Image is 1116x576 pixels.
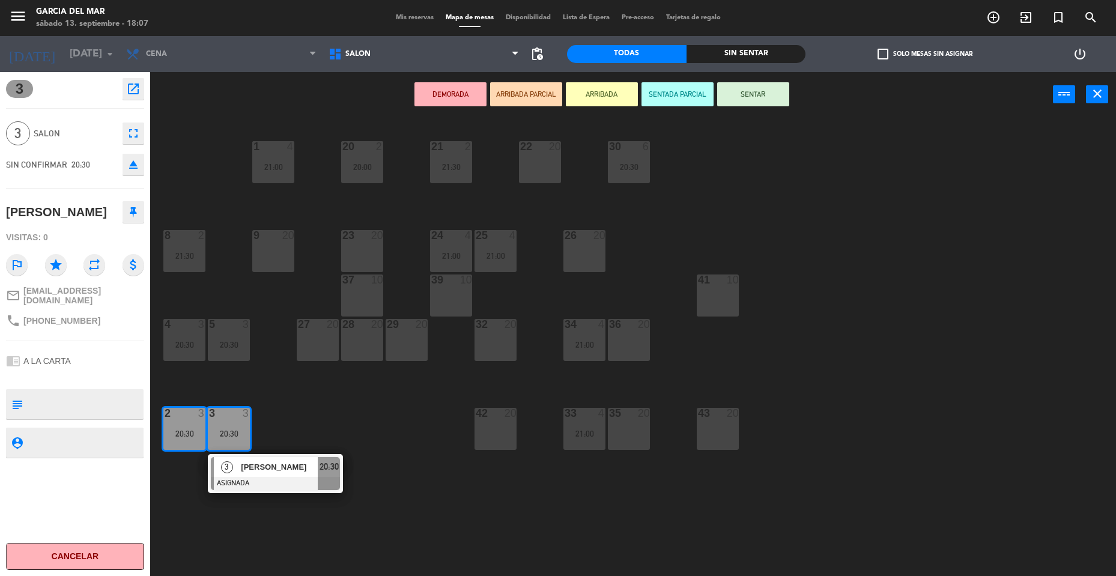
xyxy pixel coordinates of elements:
i: attach_money [123,254,144,276]
i: repeat [83,254,105,276]
button: Cancelar [6,543,144,570]
button: open_in_new [123,78,144,100]
div: 20 [327,319,339,330]
button: SENTADA PARCIAL [641,82,714,106]
button: DEMORADA [414,82,487,106]
div: 20 [416,319,428,330]
i: power_settings_new [1073,47,1087,61]
div: Visitas: 0 [6,227,144,248]
div: Todas [567,45,687,63]
i: phone [6,314,20,328]
div: Garcia del Mar [36,6,148,18]
div: 4 [465,230,472,241]
div: 4 [287,141,294,152]
span: A LA CARTA [23,356,71,366]
button: ARRIBADA [566,82,638,106]
i: person_pin [10,436,23,449]
i: subject [10,398,23,411]
button: ARRIBADA PARCIAL [490,82,562,106]
span: SALON [345,50,371,58]
span: Cena [146,50,167,58]
div: 30 [609,141,610,152]
span: Lista de Espera [557,14,616,21]
div: 21:00 [563,341,605,349]
button: fullscreen [123,123,144,144]
div: 1 [253,141,254,152]
div: 2 [465,141,472,152]
div: 21:30 [163,252,205,260]
span: [PHONE_NUMBER] [23,316,100,326]
div: 20 [638,319,650,330]
span: 20:30 [320,459,339,474]
div: 2 [376,141,383,152]
div: 36 [609,319,610,330]
i: exit_to_app [1019,10,1033,25]
div: 3 [198,319,205,330]
i: power_input [1057,86,1072,101]
span: 3 [6,121,30,145]
span: Disponibilidad [500,14,557,21]
div: 10 [727,274,739,285]
div: 28 [342,319,343,330]
span: Tarjetas de regalo [660,14,727,21]
div: 20:00 [341,163,383,171]
div: 6 [643,141,650,152]
div: 4 [598,319,605,330]
div: 21:00 [475,252,517,260]
div: 21:00 [563,429,605,438]
i: mail_outline [6,288,20,303]
div: 39 [431,274,432,285]
div: 20:30 [163,429,205,438]
div: Sin sentar [687,45,806,63]
div: 20:30 [608,163,650,171]
div: 20 [371,319,383,330]
div: 10 [460,274,472,285]
i: menu [9,7,27,25]
div: 10 [371,274,383,285]
div: 5 [209,319,210,330]
span: 3 [6,80,33,98]
label: Solo mesas sin asignar [878,49,972,59]
button: power_input [1053,85,1075,103]
div: 24 [431,230,432,241]
i: star [45,254,67,276]
div: 20 [549,141,561,152]
span: check_box_outline_blank [878,49,888,59]
i: open_in_new [126,82,141,96]
div: 20 [342,141,343,152]
span: pending_actions [530,47,544,61]
button: eject [123,154,144,175]
i: close [1090,86,1105,101]
div: 20 [505,408,517,419]
div: 20:30 [163,341,205,349]
i: add_circle_outline [986,10,1001,25]
span: [EMAIL_ADDRESS][DOMAIN_NAME] [23,286,144,305]
div: 37 [342,274,343,285]
span: [PERSON_NAME] [241,461,318,473]
span: 3 [221,461,233,473]
button: close [1086,85,1108,103]
span: Pre-acceso [616,14,660,21]
button: SENTAR [717,82,789,106]
div: 20 [593,230,605,241]
div: 3 [243,408,250,419]
div: 21:00 [252,163,294,171]
div: 2 [198,230,205,241]
div: 20:30 [208,341,250,349]
div: 20 [371,230,383,241]
a: mail_outline[EMAIL_ADDRESS][DOMAIN_NAME] [6,286,144,305]
div: 23 [342,230,343,241]
i: outlined_flag [6,254,28,276]
i: fullscreen [126,126,141,141]
div: 21 [431,141,432,152]
div: 22 [520,141,521,152]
